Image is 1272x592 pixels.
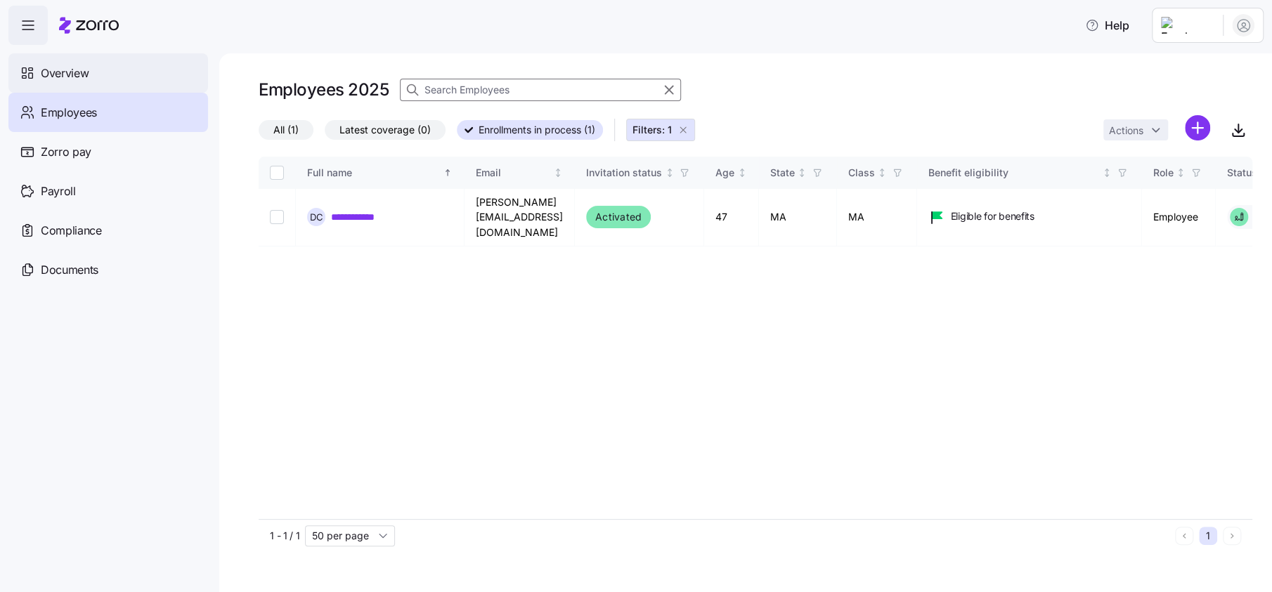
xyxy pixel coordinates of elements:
button: Help [1074,11,1141,39]
span: Employees [41,104,97,121]
th: EmailNot sorted [465,157,575,189]
span: Zorro pay [41,143,91,161]
h1: Employees 2025 [259,79,389,100]
div: Not sorted [665,168,675,178]
th: StateNot sorted [759,157,837,189]
a: Payroll [8,171,208,211]
a: Overview [8,53,208,93]
a: Zorro pay [8,132,208,171]
td: MA [759,189,837,246]
span: Eligible for benefits [951,209,1034,223]
div: Sorted ascending [443,168,453,178]
a: Compliance [8,211,208,250]
div: Not sorted [553,168,563,178]
button: 1 [1199,527,1217,545]
td: 47 [704,189,759,246]
div: Email [476,165,551,180]
input: Select all records [270,166,284,180]
span: 1 - 1 / 1 [270,529,299,543]
img: Employer logo [1161,17,1212,34]
div: Not sorted [737,168,747,178]
th: AgeNot sorted [704,157,759,189]
div: Not sorted [1176,168,1186,178]
div: State [770,165,795,180]
span: Actions [1109,126,1143,136]
button: Filters: 1 [626,119,695,141]
div: Invitation status [586,165,662,180]
td: [PERSON_NAME][EMAIL_ADDRESS][DOMAIN_NAME] [465,189,575,246]
a: Documents [8,250,208,289]
span: Compliance [41,222,102,239]
th: Invitation statusNot sorted [575,157,704,189]
input: Select record 1 [270,210,284,224]
span: D C [310,213,323,222]
button: Previous page [1175,527,1193,545]
span: Overview [41,65,89,82]
div: Not sorted [1102,168,1112,178]
th: ClassNot sorted [837,157,917,189]
div: Full name [307,165,441,180]
span: Enrollments in process (1) [479,121,595,139]
span: Payroll [41,183,76,200]
span: Help [1085,17,1129,34]
input: Search Employees [400,79,681,101]
div: Role [1153,165,1174,180]
th: Benefit eligibilityNot sorted [917,157,1142,189]
span: Latest coverage (0) [339,121,431,139]
div: Not sorted [877,168,887,178]
div: Class [848,165,875,180]
a: Employees [8,93,208,132]
div: Not sorted [797,168,807,178]
button: Actions [1103,119,1168,140]
td: Employee [1142,189,1216,246]
div: Benefit eligibility [928,165,1100,180]
span: All (1) [273,121,299,139]
th: Full nameSorted ascending [296,157,465,189]
span: Documents [41,261,98,279]
svg: add icon [1185,115,1210,140]
th: RoleNot sorted [1142,157,1216,189]
button: Next page [1223,527,1241,545]
div: Age [715,165,734,180]
span: Activated [595,209,642,225]
td: MA [837,189,917,246]
span: Filters: 1 [632,123,672,137]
